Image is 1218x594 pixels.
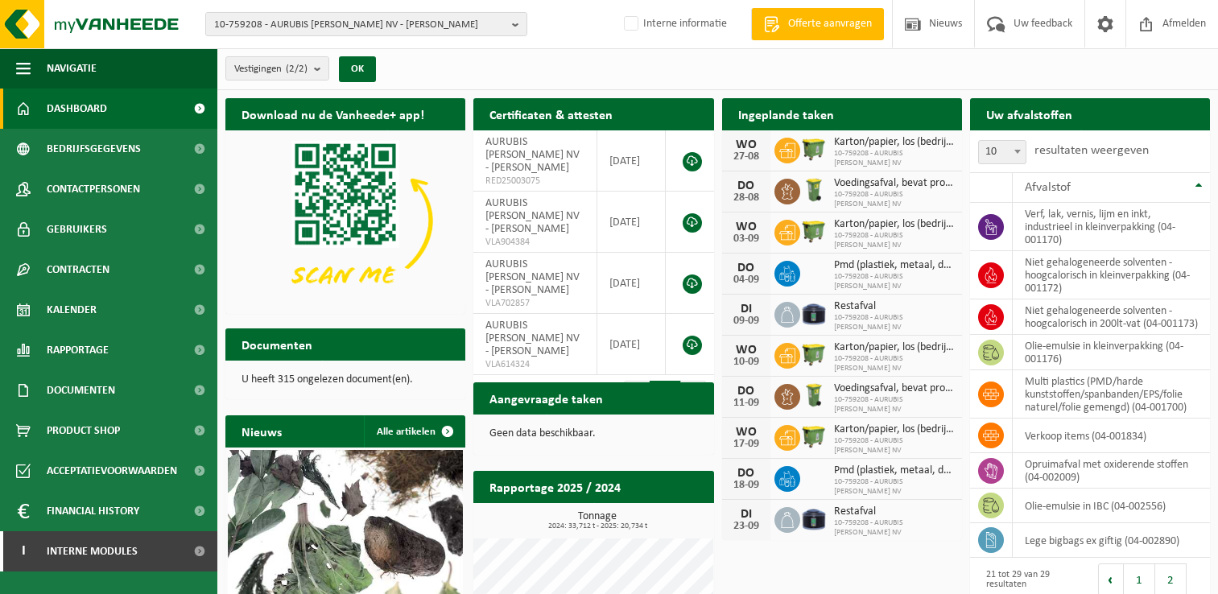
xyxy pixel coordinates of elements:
[730,151,762,163] div: 27-08
[834,231,954,250] span: 10-759208 - AURUBIS [PERSON_NAME] NV
[225,328,328,360] h2: Documenten
[47,410,120,451] span: Product Shop
[979,141,1026,163] span: 10
[834,505,954,518] span: Restafval
[800,382,828,409] img: WB-0140-HPE-GN-50
[47,48,97,89] span: Navigatie
[485,258,580,296] span: AURUBIS [PERSON_NAME] NV - [PERSON_NAME]
[730,521,762,532] div: 23-09
[16,531,31,571] span: I
[1013,489,1210,523] td: olie-emulsie in IBC (04-002556)
[485,136,580,174] span: AURUBIS [PERSON_NAME] NV - [PERSON_NAME]
[730,480,762,491] div: 18-09
[1013,523,1210,558] td: lege bigbags ex giftig (04-002890)
[800,423,828,450] img: WB-1100-HPE-GN-50
[800,176,828,204] img: WB-0140-HPE-GN-50
[730,508,762,521] div: DI
[834,218,954,231] span: Karton/papier, los (bedrijven)
[834,300,954,313] span: Restafval
[1025,181,1071,194] span: Afvalstof
[225,415,298,447] h2: Nieuws
[730,316,762,327] div: 09-09
[47,169,140,209] span: Contactpersonen
[597,314,667,375] td: [DATE]
[485,358,584,371] span: VLA614324
[834,395,954,415] span: 10-759208 - AURUBIS [PERSON_NAME] NV
[722,98,850,130] h2: Ingeplande taken
[1013,419,1210,453] td: verkoop items (04-001834)
[834,272,954,291] span: 10-759208 - AURUBIS [PERSON_NAME] NV
[730,344,762,357] div: WO
[784,16,876,32] span: Offerte aanvragen
[834,136,954,149] span: Karton/papier, los (bedrijven)
[800,217,828,245] img: WB-1100-HPE-GN-50
[730,138,762,151] div: WO
[47,89,107,129] span: Dashboard
[1013,299,1210,335] td: niet gehalogeneerde solventen - hoogcalorisch in 200lt-vat (04-001173)
[800,505,828,532] img: CR-SU-1C-5000-000-02
[234,57,308,81] span: Vestigingen
[339,56,376,82] button: OK
[730,274,762,286] div: 04-09
[834,436,954,456] span: 10-759208 - AURUBIS [PERSON_NAME] NV
[47,370,115,410] span: Documenten
[834,354,954,373] span: 10-759208 - AURUBIS [PERSON_NAME] NV
[751,8,884,40] a: Offerte aanvragen
[730,426,762,439] div: WO
[597,130,667,192] td: [DATE]
[800,340,828,368] img: WB-1100-HPE-GN-50
[47,491,139,531] span: Financial History
[730,303,762,316] div: DI
[1013,370,1210,419] td: multi plastics (PMD/harde kunststoffen/spanbanden/EPS/folie naturel/folie gemengd) (04-001700)
[225,98,440,130] h2: Download nu de Vanheede+ app!
[730,233,762,245] div: 03-09
[730,179,762,192] div: DO
[597,253,667,314] td: [DATE]
[485,175,584,188] span: RED25003075
[214,13,506,37] span: 10-759208 - AURUBIS [PERSON_NAME] NV - [PERSON_NAME]
[730,221,762,233] div: WO
[970,98,1088,130] h2: Uw afvalstoffen
[485,236,584,249] span: VLA904384
[978,140,1026,164] span: 10
[730,192,762,204] div: 28-08
[1034,144,1149,157] label: resultaten weergeven
[834,190,954,209] span: 10-759208 - AURUBIS [PERSON_NAME] NV
[1013,335,1210,370] td: olie-emulsie in kleinverpakking (04-001176)
[225,130,465,311] img: Download de VHEPlus App
[485,197,580,235] span: AURUBIS [PERSON_NAME] NV - [PERSON_NAME]
[473,382,619,414] h2: Aangevraagde taken
[47,250,109,290] span: Contracten
[834,341,954,354] span: Karton/papier, los (bedrijven)
[730,439,762,450] div: 17-09
[481,522,713,530] span: 2024: 33,712 t - 2025: 20,734 t
[730,357,762,368] div: 10-09
[594,502,712,534] a: Bekijk rapportage
[834,177,954,190] span: Voedingsafval, bevat producten van dierlijke oorsprong, onverpakt, categorie 3
[1013,251,1210,299] td: niet gehalogeneerde solventen - hoogcalorisch in kleinverpakking (04-001172)
[473,98,629,130] h2: Certificaten & attesten
[286,64,308,74] count: (2/2)
[205,12,527,36] button: 10-759208 - AURUBIS [PERSON_NAME] NV - [PERSON_NAME]
[834,259,954,272] span: Pmd (plastiek, metaal, drankkartons) (bedrijven)
[834,313,954,332] span: 10-759208 - AURUBIS [PERSON_NAME] NV
[1013,453,1210,489] td: opruimafval met oxiderende stoffen (04-002009)
[47,531,138,571] span: Interne modules
[597,192,667,253] td: [DATE]
[47,451,177,491] span: Acceptatievoorwaarden
[730,467,762,480] div: DO
[225,56,329,80] button: Vestigingen(2/2)
[800,299,828,327] img: CR-SU-1C-5000-000-02
[834,149,954,168] span: 10-759208 - AURUBIS [PERSON_NAME] NV
[485,320,580,357] span: AURUBIS [PERSON_NAME] NV - [PERSON_NAME]
[47,290,97,330] span: Kalender
[364,415,464,448] a: Alle artikelen
[47,209,107,250] span: Gebruikers
[834,382,954,395] span: Voedingsafval, bevat producten van dierlijke oorsprong, onverpakt, categorie 3
[730,385,762,398] div: DO
[1013,203,1210,251] td: verf, lak, vernis, lijm en inkt, industrieel in kleinverpakking (04-001170)
[485,297,584,310] span: VLA702857
[47,129,141,169] span: Bedrijfsgegevens
[834,477,954,497] span: 10-759208 - AURUBIS [PERSON_NAME] NV
[242,374,449,386] p: U heeft 315 ongelezen document(en).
